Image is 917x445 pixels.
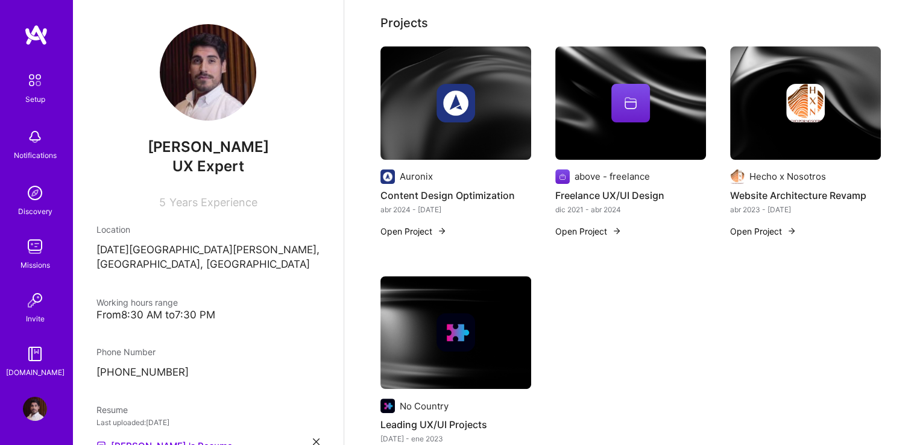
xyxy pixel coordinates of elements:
img: bell [23,125,47,149]
img: Company logo [380,169,395,184]
div: Projects [380,14,428,32]
img: Company logo [730,169,745,184]
div: Missions [20,259,50,271]
h4: Leading UX/UI Projects [380,417,531,432]
img: Company logo [436,84,475,122]
img: Company logo [786,84,825,122]
div: abr 2024 - [DATE] [380,203,531,216]
h4: Content Design Optimization [380,188,531,203]
a: User Avatar [20,397,50,421]
p: [PHONE_NUMBER] [96,365,320,380]
div: Last uploaded: [DATE] [96,416,320,429]
div: No Country [400,400,449,412]
div: dic 2021 - abr 2024 [555,203,706,216]
img: teamwork [23,235,47,259]
div: [DOMAIN_NAME] [6,366,65,379]
span: Resume [96,405,128,415]
button: Open Project [555,225,622,238]
div: Hecho x Nosotros [749,170,826,183]
div: abr 2023 - [DATE] [730,203,881,216]
h4: Freelance UX/UI Design [555,188,706,203]
div: From 8:30 AM to 7:30 PM [96,309,320,321]
img: cover [380,276,531,390]
div: Auronix [400,170,433,183]
img: User Avatar [23,397,47,421]
button: Open Project [730,225,796,238]
img: cover [380,46,531,160]
img: guide book [23,342,47,366]
img: logo [24,24,48,46]
img: Company logo [436,313,475,352]
p: [DATE][GEOGRAPHIC_DATA][PERSON_NAME], [GEOGRAPHIC_DATA], [GEOGRAPHIC_DATA] [96,243,320,272]
h4: Website Architecture Revamp [730,188,881,203]
div: Discovery [18,205,52,218]
div: [DATE] - ene 2023 [380,432,531,445]
img: Company logo [380,399,395,413]
img: cover [555,46,706,160]
img: arrow-right [612,226,622,236]
span: UX Expert [172,157,244,175]
div: Location [96,223,320,236]
i: icon Close [313,438,320,445]
img: discovery [23,181,47,205]
img: Company logo [555,169,570,184]
div: Invite [26,312,45,325]
img: Invite [23,288,47,312]
img: cover [730,46,881,160]
div: above - freelance [575,170,650,183]
div: Notifications [14,149,57,162]
img: User Avatar [160,24,256,121]
span: Years Experience [169,196,257,209]
span: 5 [159,196,166,209]
span: Working hours range [96,297,178,308]
span: Phone Number [96,347,156,357]
div: Setup [25,93,45,106]
img: arrow-right [787,226,796,236]
button: Open Project [380,225,447,238]
img: arrow-right [437,226,447,236]
span: [PERSON_NAME] [96,138,320,156]
img: setup [22,68,48,93]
